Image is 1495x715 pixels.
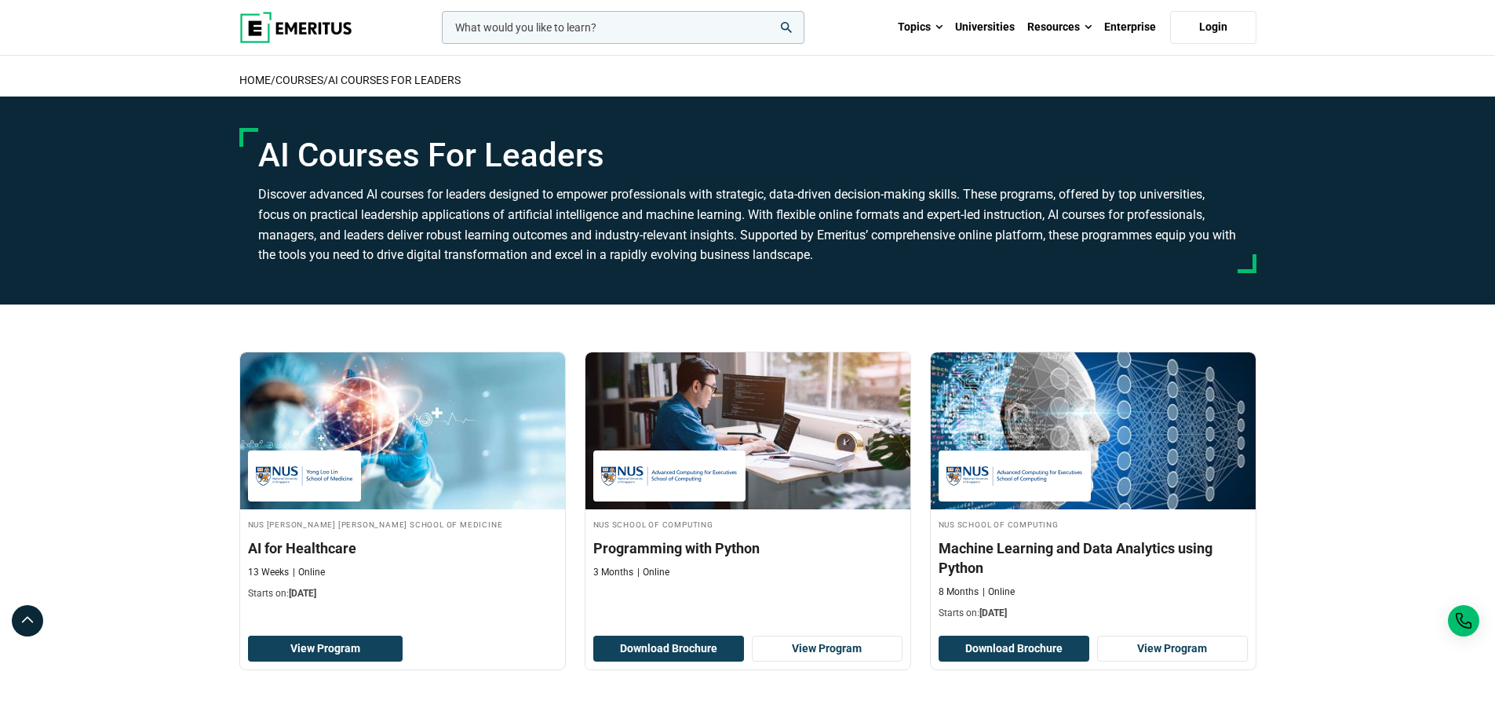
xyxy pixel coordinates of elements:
span: Discover advanced AI courses for leaders designed to empower professionals with strategic, data-d... [258,187,1236,262]
p: 8 Months [939,585,979,599]
span: [DATE] [289,588,316,599]
img: AI for Healthcare | Online Healthcare Course [240,352,565,509]
p: Online [983,585,1015,599]
input: woocommerce-product-search-field-0 [442,11,804,44]
a: COURSES [275,74,323,86]
img: NUS Yong Loo Lin School of Medicine [256,458,353,494]
img: NUS School of Computing [601,458,738,494]
a: Coding Course by NUS School of Computing - NUS School of Computing NUS School of Computing Progra... [585,352,910,587]
button: Download Brochure [939,636,1089,662]
h3: Machine Learning and Data Analytics using Python [939,538,1248,578]
h3: AI for Healthcare [248,538,557,558]
a: Data Science and Analytics Course by NUS School of Computing - September 30, 2025 NUS School of C... [931,352,1256,628]
img: Machine Learning and Data Analytics using Python | Online Data Science and Analytics Course [931,352,1256,509]
button: Download Brochure [593,636,744,662]
span: [DATE] [979,607,1007,618]
a: Healthcare Course by NUS Yong Loo Lin School of Medicine - September 30, 2025 NUS Yong Loo Lin Sc... [240,352,565,608]
a: View Program [248,636,403,662]
a: Login [1170,11,1256,44]
h4: NUS School of Computing [593,517,902,531]
a: AI Courses For Leaders [328,74,461,86]
img: NUS School of Computing [946,458,1083,494]
h4: NUS [PERSON_NAME] [PERSON_NAME] School of Medicine [248,517,557,531]
p: 3 Months [593,566,633,579]
p: Starts on: [939,607,1248,620]
a: View Program [1097,636,1248,662]
p: Online [637,566,669,579]
h2: / / [239,64,1256,97]
p: Starts on: [248,587,557,600]
img: Programming with Python | Online Coding Course [585,352,910,509]
a: home [239,74,271,86]
a: View Program [752,636,902,662]
h1: AI Courses For Leaders [258,136,1238,175]
p: 13 Weeks [248,566,289,579]
h4: NUS School of Computing [939,517,1248,531]
p: Online [293,566,325,579]
h3: Programming with Python [593,538,902,558]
